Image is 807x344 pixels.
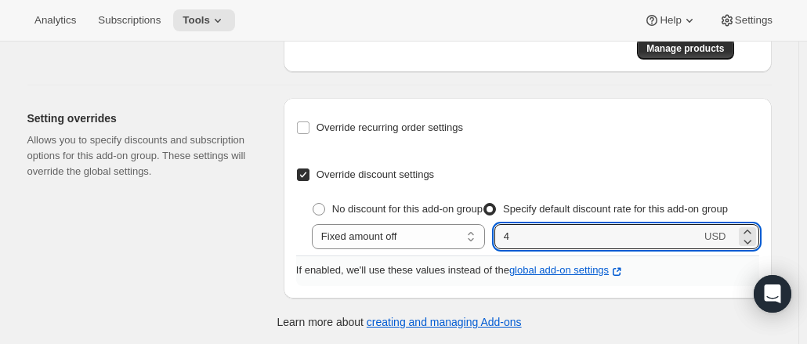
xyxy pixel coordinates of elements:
[735,14,773,27] span: Settings
[503,203,728,215] span: Specify default discount rate for this add-on group
[637,38,733,60] button: Manage products
[710,9,782,31] button: Settings
[25,9,85,31] button: Analytics
[660,14,681,27] span: Help
[754,275,791,313] div: Open Intercom Messenger
[367,316,522,328] a: creating and managing Add-ons
[98,14,161,27] span: Subscriptions
[317,168,434,180] span: Override discount settings
[635,9,706,31] button: Help
[89,9,170,31] button: Subscriptions
[27,110,259,126] h2: Setting overrides
[332,203,483,215] span: No discount for this add-on group
[183,14,210,27] span: Tools
[646,42,724,55] span: Manage products
[277,314,521,330] p: Learn more about
[509,264,624,280] button: global add-on settings
[173,9,235,31] button: Tools
[27,132,259,179] p: Allows you to specify discounts and subscription options for this add-on group. These settings wi...
[296,263,759,280] p: If enabled, we'll use these values instead of the
[317,121,463,133] span: Override recurring order settings
[704,230,726,242] span: USD
[34,14,76,27] span: Analytics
